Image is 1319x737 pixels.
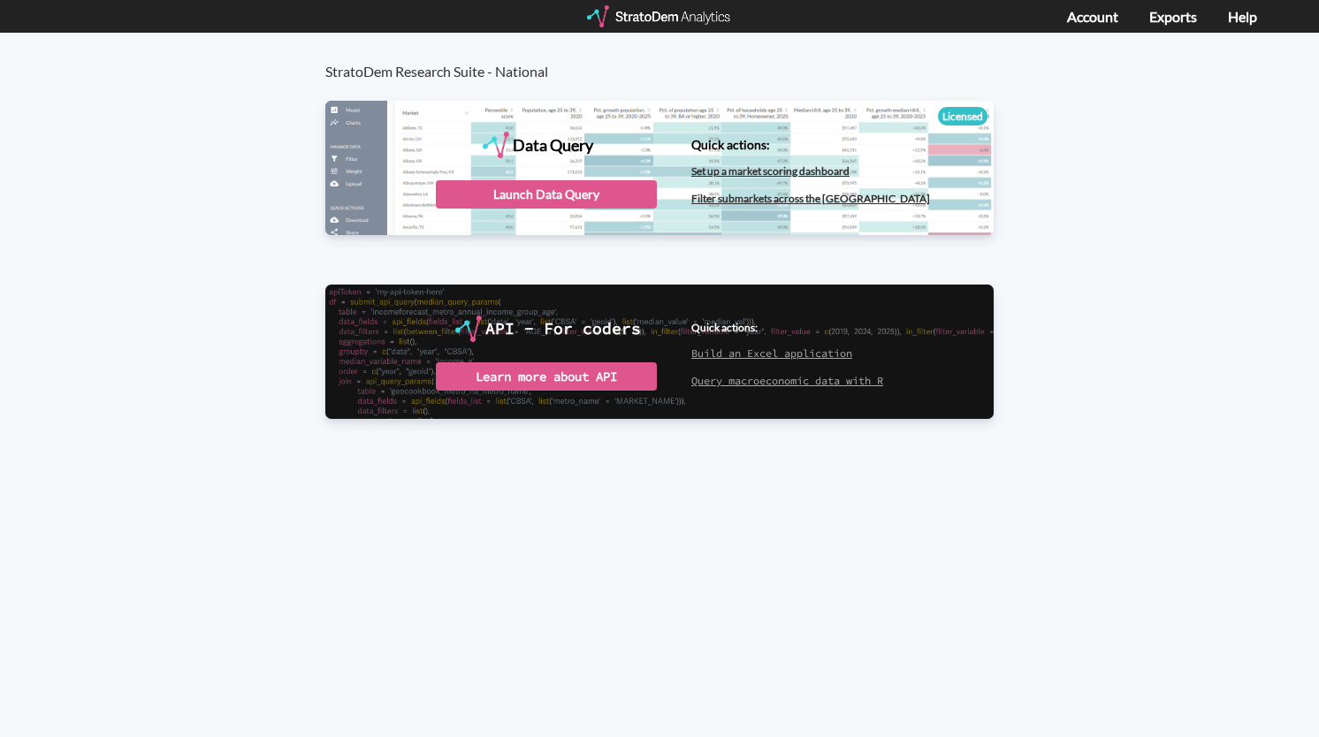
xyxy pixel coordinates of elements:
a: Account [1067,8,1118,25]
div: API - For coders [485,315,641,342]
a: Set up a market scoring dashboard [691,164,850,178]
h3: StratoDem Research Suite - National [325,33,1012,80]
div: Learn more about API [436,362,657,391]
div: Licensed [938,107,987,125]
div: Data Query [513,132,593,158]
a: Build an Excel application [691,346,852,360]
h4: Quick actions: [691,138,930,151]
a: Help [1228,8,1257,25]
a: Query macroeconomic data with R [691,374,883,387]
div: Launch Data Query [436,180,657,209]
h4: Quick actions: [691,322,883,333]
a: Exports [1149,8,1197,25]
a: Filter submarkets across the [GEOGRAPHIC_DATA] [691,192,930,205]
